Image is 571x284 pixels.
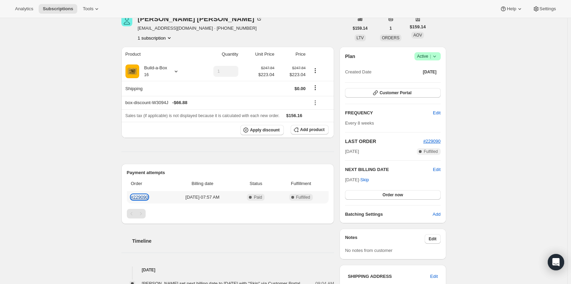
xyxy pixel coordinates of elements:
[310,84,321,91] button: Shipping actions
[433,166,440,173] button: Edit
[433,211,440,218] span: Add
[121,47,196,62] th: Product
[83,6,93,12] span: Tools
[286,113,302,118] span: $156.16
[139,65,167,78] div: Build-a-Box
[345,190,440,200] button: Order now
[172,99,187,106] span: - $66.88
[125,113,280,118] span: Sales tax (if applicable) is not displayed because it is calculated with each new order.
[258,71,275,78] span: $223.04
[171,194,235,201] span: [DATE] · 07:57 AM
[345,211,433,218] h6: Batching Settings
[310,67,321,74] button: Product actions
[292,66,306,70] small: $247.84
[131,195,148,200] a: #229090
[430,54,431,59] span: |
[423,139,441,144] a: #229090
[277,47,308,62] th: Price
[417,53,438,60] span: Active
[144,72,149,77] small: 16
[345,234,425,244] h3: Notes
[382,35,399,40] span: ORDERS
[429,108,444,118] button: Edit
[345,110,433,116] h2: FREQUENCY
[250,127,280,133] span: Apply discount
[548,254,564,270] div: Open Intercom Messenger
[294,86,306,91] span: $0.00
[138,15,263,22] div: [PERSON_NAME] [PERSON_NAME]
[433,110,440,116] span: Edit
[195,47,240,62] th: Quantity
[385,24,396,33] button: 1
[429,236,437,242] span: Edit
[423,69,437,75] span: [DATE]
[496,4,527,14] button: Help
[125,99,306,106] div: box-discount-W3094J
[345,120,374,126] span: Every 8 weeks
[171,180,235,187] span: Billing date
[428,209,444,220] button: Add
[15,6,33,12] span: Analytics
[345,148,359,155] span: [DATE]
[240,47,277,62] th: Unit Price
[11,4,37,14] button: Analytics
[345,248,393,253] span: No notes from customer
[410,24,426,30] span: $159.14
[353,26,368,31] span: $159.14
[345,69,371,75] span: Created Date
[529,4,560,14] button: Settings
[39,4,77,14] button: Subscriptions
[507,6,516,12] span: Help
[424,149,438,154] span: Fulfilled
[261,66,274,70] small: $247.84
[345,53,355,60] h2: Plan
[296,195,310,200] span: Fulfilled
[380,90,411,96] span: Customer Portal
[121,267,334,273] h4: [DATE]
[291,125,329,134] button: Add product
[419,67,441,77] button: [DATE]
[278,180,325,187] span: Fulfillment
[138,34,173,41] button: Product actions
[121,81,196,96] th: Shipping
[357,35,364,40] span: LTV
[345,166,433,173] h2: NEXT BILLING DATE
[127,209,329,218] nav: Pagination
[138,25,263,32] span: [EMAIL_ADDRESS][DOMAIN_NAME] · [PHONE_NUMBER]
[360,176,369,183] span: Skip
[423,138,441,145] button: #229090
[348,273,430,280] h3: SHIPPING ADDRESS
[127,176,169,191] th: Order
[238,180,273,187] span: Status
[345,138,423,145] h2: LAST ORDER
[279,71,306,78] span: $223.04
[254,195,262,200] span: Paid
[121,15,132,26] span: Wendy Walter
[389,26,392,31] span: 1
[127,169,329,176] h2: Payment attempts
[345,88,440,98] button: Customer Portal
[345,177,369,182] span: [DATE] ·
[356,174,373,185] button: Skip
[300,127,324,132] span: Add product
[426,271,442,282] button: Edit
[430,273,438,280] span: Edit
[540,6,556,12] span: Settings
[349,24,372,33] button: $159.14
[132,238,334,244] h2: Timeline
[79,4,104,14] button: Tools
[43,6,73,12] span: Subscriptions
[125,65,139,78] img: product img
[425,234,441,244] button: Edit
[240,125,284,135] button: Apply discount
[413,33,422,38] span: AOV
[383,192,403,198] span: Order now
